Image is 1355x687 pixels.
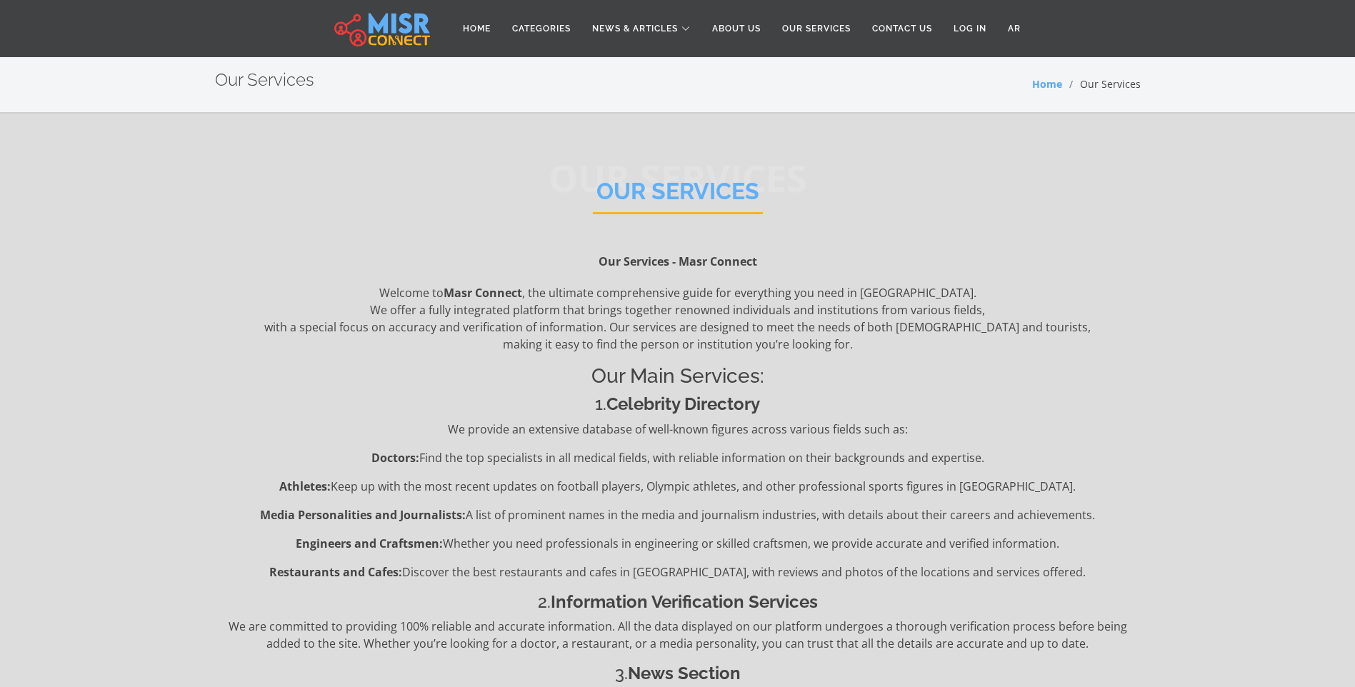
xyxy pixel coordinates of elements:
a: AR [997,15,1031,42]
li: Our Services [1062,76,1141,91]
p: Keep up with the most recent updates on football players, Olympic athletes, and other professiona... [215,478,1141,495]
img: main.misr_connect [334,11,430,46]
strong: News Section [628,663,741,683]
span: News & Articles [592,22,678,35]
p: Find the top specialists in all medical fields, with reliable information on their backgrounds an... [215,449,1141,466]
strong: Athletes: [279,478,331,494]
h4: 1. [215,394,1141,415]
h4: 3. [215,663,1141,684]
a: Contact Us [861,15,943,42]
h4: 2. [215,592,1141,613]
a: News & Articles [581,15,701,42]
strong: Masr Connect [444,285,522,301]
p: We provide an extensive database of well-known figures across various fields such as: [215,421,1141,438]
h3: Our Main Services: [215,364,1141,388]
h2: Our Services [215,70,314,91]
a: Categories [501,15,581,42]
a: About Us [701,15,771,42]
p: We are committed to providing 100% reliable and accurate information. All the data displayed on o... [215,618,1141,652]
a: Log in [943,15,997,42]
p: A list of prominent names in the media and journalism industries, with details about their career... [215,506,1141,523]
a: Home [452,15,501,42]
strong: Information Verification Services [551,591,818,612]
strong: Engineers and Craftsmen: [296,536,443,551]
p: Whether you need professionals in engineering or skilled craftsmen, we provide accurate and verif... [215,535,1141,552]
strong: Doctors: [371,450,419,466]
strong: Media Personalities and Journalists: [260,507,466,523]
strong: Celebrity Directory [606,393,760,414]
p: Discover the best restaurants and cafes in [GEOGRAPHIC_DATA], with reviews and photos of the loca... [215,563,1141,581]
h2: Our Services [593,178,763,214]
a: Home [1032,77,1062,91]
strong: Our Services - Masr Connect [599,254,757,269]
strong: Restaurants and Cafes: [269,564,402,580]
p: Welcome to , the ultimate comprehensive guide for everything you need in [GEOGRAPHIC_DATA]. We of... [215,284,1141,353]
a: Our Services [771,15,861,42]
